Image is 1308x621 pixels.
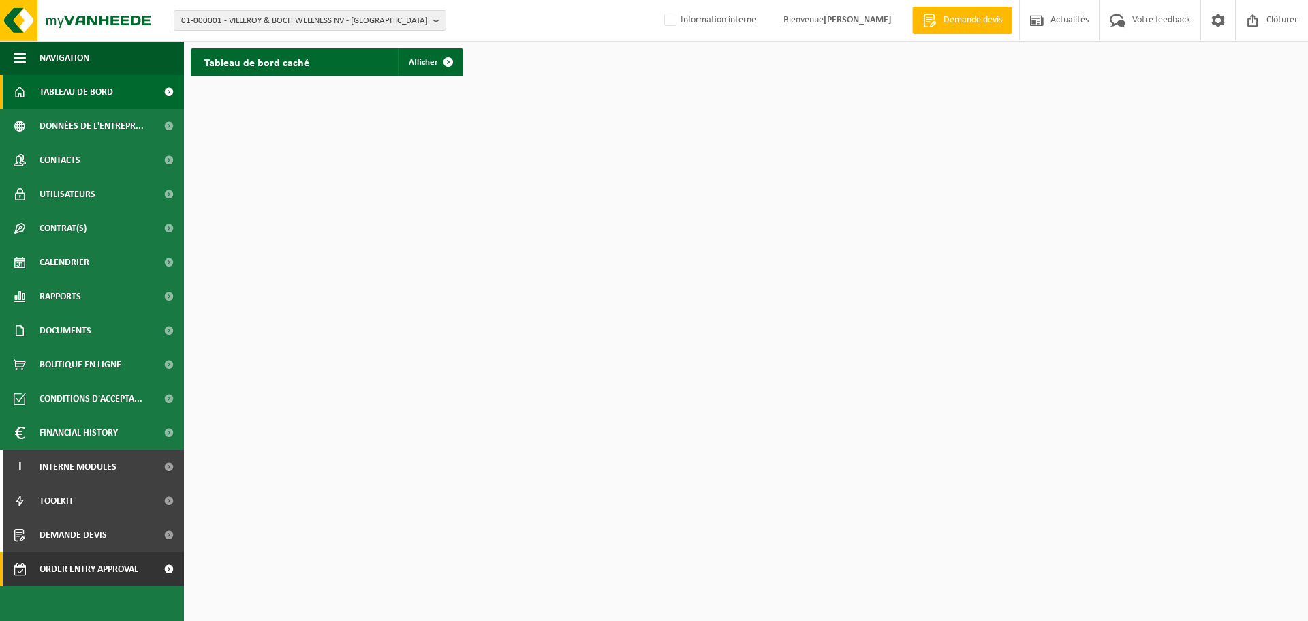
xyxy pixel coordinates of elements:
[661,10,756,31] label: Information interne
[40,41,89,75] span: Navigation
[912,7,1012,34] a: Demande devis
[40,143,80,177] span: Contacts
[40,382,142,416] span: Conditions d'accepta...
[181,11,428,31] span: 01-000001 - VILLEROY & BOCH WELLNESS NV - [GEOGRAPHIC_DATA]
[40,109,144,143] span: Données de l'entrepr...
[14,450,26,484] span: I
[40,416,118,450] span: Financial History
[40,314,91,348] span: Documents
[398,48,462,76] a: Afficher
[174,10,446,31] button: 01-000001 - VILLEROY & BOCH WELLNESS NV - [GEOGRAPHIC_DATA]
[40,211,87,245] span: Contrat(s)
[40,177,95,211] span: Utilisateurs
[940,14,1006,27] span: Demande devis
[824,15,892,25] strong: [PERSON_NAME]
[40,75,113,109] span: Tableau de bord
[40,450,116,484] span: Interne modules
[40,518,107,552] span: Demande devis
[40,348,121,382] span: Boutique en ligne
[409,58,438,67] span: Afficher
[191,48,323,75] h2: Tableau de bord caché
[40,245,89,279] span: Calendrier
[40,484,74,518] span: Toolkit
[40,279,81,314] span: Rapports
[40,552,138,586] span: Order entry approval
